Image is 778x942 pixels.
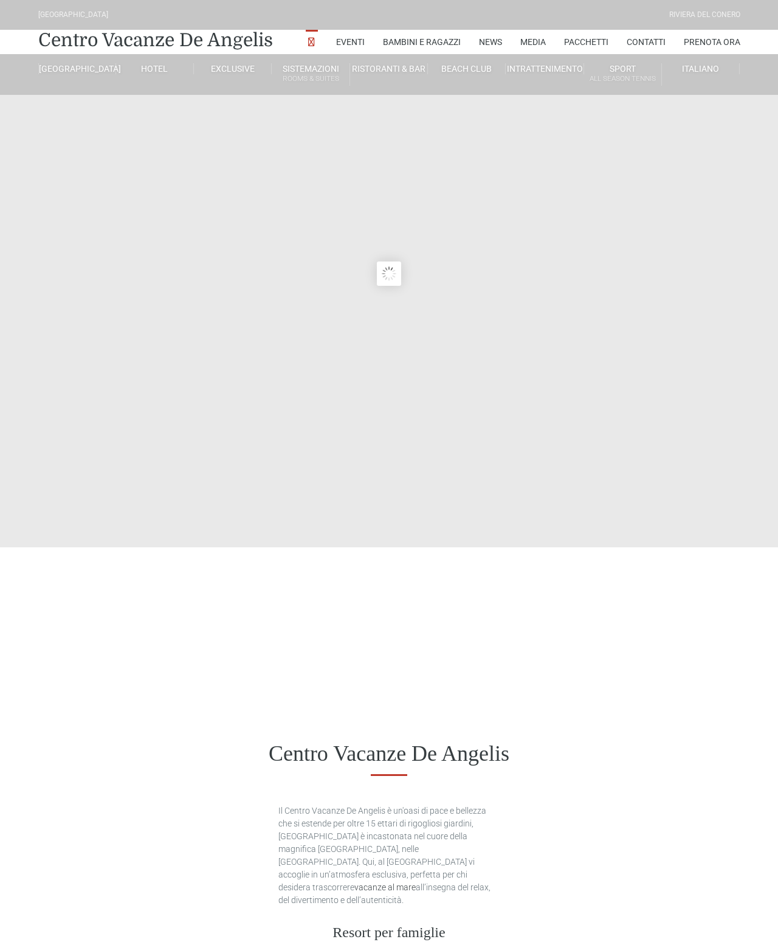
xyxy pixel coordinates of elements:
[278,924,500,941] h3: Resort per famiglie
[479,30,502,54] a: News
[662,63,740,74] a: Italiano
[194,63,272,74] a: Exclusive
[684,30,740,54] a: Prenota Ora
[354,882,416,892] a: vacanze al mare
[682,64,719,74] span: Italiano
[38,581,740,640] iframe: WooDoo Online Reception
[627,30,666,54] a: Contatti
[278,805,500,907] p: Il Centro Vacanze De Angelis è un'oasi di pace e bellezza che si estende per oltre 15 ettari di r...
[116,63,194,74] a: Hotel
[38,741,740,767] h1: Centro Vacanze De Angelis
[272,63,349,86] a: SistemazioniRooms & Suites
[336,30,365,54] a: Eventi
[564,30,608,54] a: Pacchetti
[520,30,546,54] a: Media
[350,63,428,74] a: Ristoranti & Bar
[584,73,661,85] small: All Season Tennis
[506,63,583,74] a: Intrattenimento
[584,63,662,86] a: SportAll Season Tennis
[383,30,461,54] a: Bambini e Ragazzi
[38,9,108,21] div: [GEOGRAPHIC_DATA]
[272,73,349,85] small: Rooms & Suites
[38,63,116,74] a: [GEOGRAPHIC_DATA]
[38,28,273,52] a: Centro Vacanze De Angelis
[428,63,506,74] a: Beach Club
[669,9,740,21] div: Riviera Del Conero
